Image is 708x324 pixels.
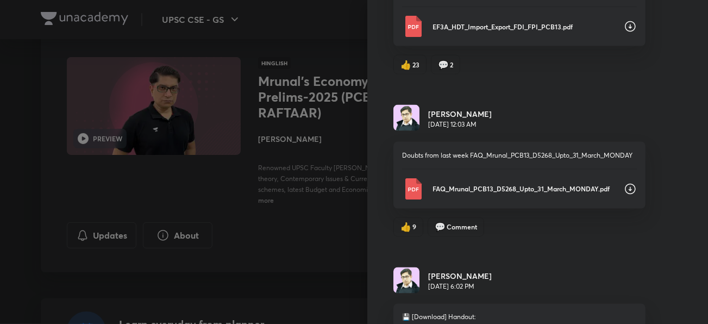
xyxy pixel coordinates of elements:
img: Pdf [402,16,424,38]
p: [DATE] 6:02 PM [428,282,492,292]
span: comment [438,60,449,70]
span: comment [435,222,446,232]
img: Pdf [402,178,424,200]
img: Avatar [393,105,419,131]
span: 9 [412,222,416,232]
span: like [400,60,411,70]
span: 2 [450,60,453,70]
h6: [PERSON_NAME] [428,108,492,120]
span: Comment [447,222,477,232]
p: [DATE] 12:03 AM [428,120,492,129]
p: FAQ_Mrunal_PCB13_D5268_Upto_31_March_MONDAY.pdf [433,184,615,194]
p: Doubts from last week FAQ_Mrunal_PCB13_D5268_Upto_31_March_MONDAY [402,151,637,160]
img: Avatar [393,267,419,294]
span: 23 [412,60,419,70]
p: EF3A_HDT_Import_Export_FDI_FPI_PCB13.pdf [433,22,615,32]
h6: [PERSON_NAME] [428,271,492,282]
span: like [400,222,411,232]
